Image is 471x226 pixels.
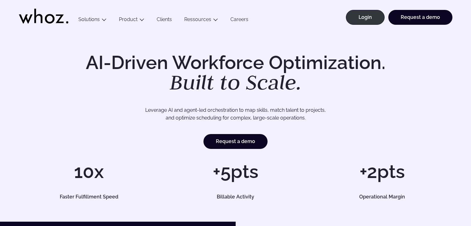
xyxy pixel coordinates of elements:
h1: +5pts [165,162,306,181]
button: Solutions [72,16,113,25]
a: Clients [150,16,178,25]
h5: Operational Margin [319,194,445,199]
a: Product [119,16,137,22]
button: Product [113,16,150,25]
em: Built to Scale. [170,68,302,96]
p: Leverage AI and agent-led orchestration to map skills, match talent to projects, and optimize sch... [41,106,431,122]
a: Login [346,10,385,25]
h1: AI-Driven Workforce Optimization. [77,53,394,93]
h5: Faster Fulfillment Speed [26,194,152,199]
a: Careers [224,16,255,25]
h1: 10x [19,162,159,181]
h5: Billable Activity [172,194,299,199]
a: Request a demo [203,134,268,149]
a: Request a demo [388,10,452,25]
h1: +2pts [312,162,452,181]
a: Ressources [184,16,211,22]
button: Ressources [178,16,224,25]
